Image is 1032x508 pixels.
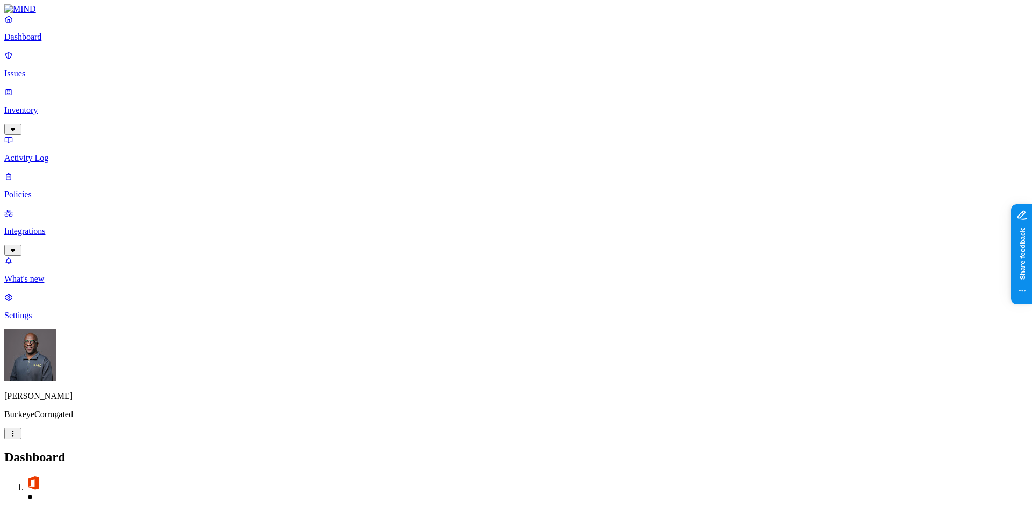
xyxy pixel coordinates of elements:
[4,391,1028,401] p: [PERSON_NAME]
[4,105,1028,115] p: Inventory
[4,87,1028,133] a: Inventory
[4,190,1028,199] p: Policies
[4,311,1028,320] p: Settings
[4,69,1028,78] p: Issues
[4,208,1028,254] a: Integrations
[4,153,1028,163] p: Activity Log
[4,450,1028,464] h2: Dashboard
[4,32,1028,42] p: Dashboard
[26,475,41,490] img: svg%3e
[4,4,36,14] img: MIND
[4,274,1028,284] p: What's new
[4,51,1028,78] a: Issues
[4,135,1028,163] a: Activity Log
[4,226,1028,236] p: Integrations
[4,256,1028,284] a: What's new
[4,410,1028,419] p: BuckeyeCorrugated
[4,4,1028,14] a: MIND
[4,329,56,381] img: Gregory Thomas
[4,292,1028,320] a: Settings
[4,14,1028,42] a: Dashboard
[4,171,1028,199] a: Policies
